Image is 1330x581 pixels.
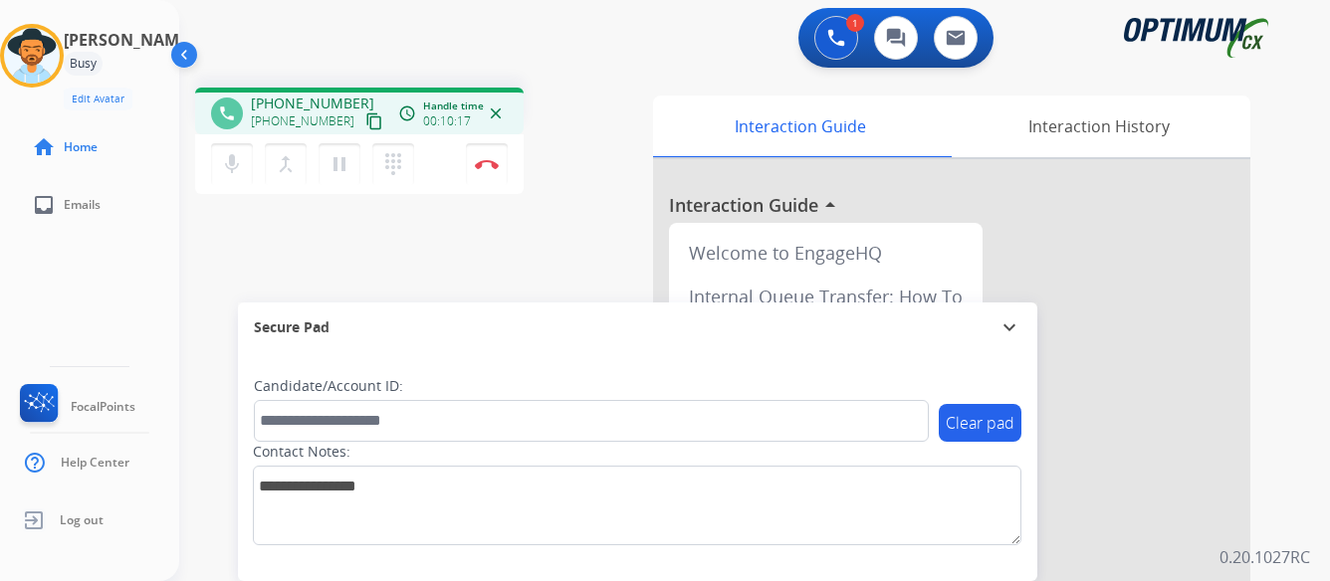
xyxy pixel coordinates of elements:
[218,104,236,122] mat-icon: phone
[4,28,60,84] img: avatar
[653,96,947,157] div: Interaction Guide
[947,96,1250,157] div: Interaction History
[365,112,383,130] mat-icon: content_copy
[423,98,484,113] span: Handle time
[60,512,104,528] span: Log out
[677,275,975,318] div: Internal Queue Transfer: How To
[254,376,403,396] label: Candidate/Account ID:
[71,399,135,415] span: FocalPoints
[64,28,193,52] h3: [PERSON_NAME]
[254,317,330,337] span: Secure Pad
[251,113,354,129] span: [PHONE_NUMBER]
[274,152,298,176] mat-icon: merge_type
[16,384,135,430] a: FocalPoints
[423,113,471,129] span: 00:10:17
[64,197,101,213] span: Emails
[64,88,132,110] button: Edit Avatar
[677,231,975,275] div: Welcome to EngageHQ
[64,139,98,155] span: Home
[64,52,103,76] div: Busy
[1219,545,1310,569] p: 0.20.1027RC
[32,193,56,217] mat-icon: inbox
[220,152,244,176] mat-icon: mic
[398,104,416,122] mat-icon: access_time
[61,455,129,471] span: Help Center
[475,159,499,169] img: control
[939,404,1021,442] button: Clear pad
[253,442,350,462] label: Contact Notes:
[381,152,405,176] mat-icon: dialpad
[328,152,351,176] mat-icon: pause
[487,104,505,122] mat-icon: close
[846,14,864,32] div: 1
[997,315,1021,339] mat-icon: expand_more
[32,135,56,159] mat-icon: home
[251,94,374,113] span: [PHONE_NUMBER]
